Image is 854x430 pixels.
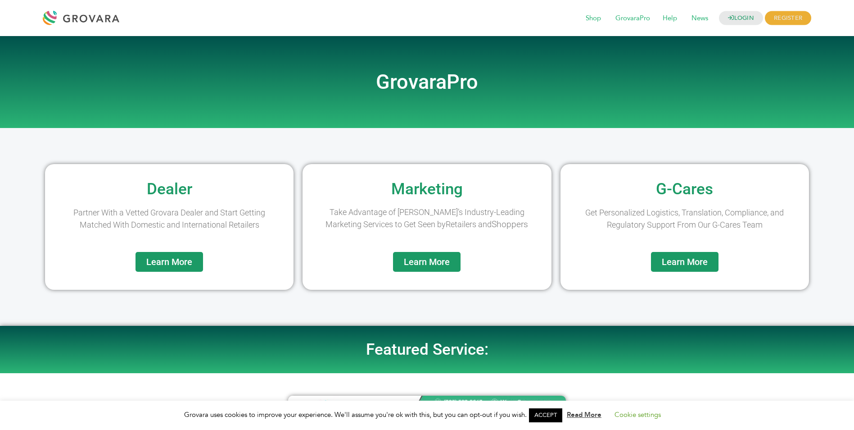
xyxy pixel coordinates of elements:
span: News [685,10,714,27]
a: ACCEPT [529,408,562,422]
span: Learn More [662,257,708,266]
span: Grovara uses cookies to improve your experience. We'll assume you're ok with this, but you can op... [184,410,670,419]
span: Shop [579,10,607,27]
span: GrovaraPro [609,10,656,27]
p: Partner With a Vetted Grovara Dealer and Start Getting Matched With Domestic and International Re... [63,206,276,231]
h2: GrovaraPro [171,72,684,92]
a: GrovaraPro [609,14,656,23]
span: Shoppers [492,219,528,229]
span: Learn More [146,257,192,266]
h2: Marketing [307,181,547,197]
a: Learn More [136,252,203,272]
p: Take Advantage of [PERSON_NAME]’s Industry-Leading Marketing Services to Get Seen by [321,206,533,231]
span: Help [656,10,683,27]
a: Learn More [651,252,718,272]
span: REGISTER [765,11,811,25]
a: News [685,14,714,23]
h2: Featured Service: [171,342,684,357]
a: LOGIN [719,11,763,25]
span: Retailers and [446,220,492,229]
p: Get Personalized Logistics, Translation, Compliance, and Regulatory Support From Our G-Cares Team [578,206,791,231]
a: Read More [567,410,601,419]
h2: Dealer [50,181,289,197]
a: Help [656,14,683,23]
span: Learn More [404,257,450,266]
a: Cookie settings [615,410,661,419]
h2: G-Cares [565,181,804,197]
a: Learn More [393,252,461,272]
a: Shop [579,14,607,23]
